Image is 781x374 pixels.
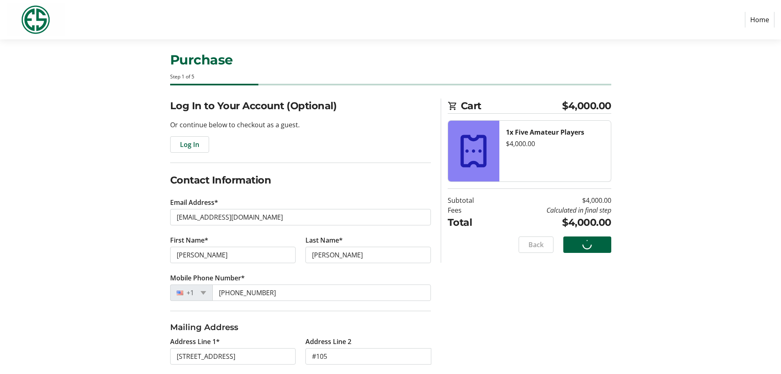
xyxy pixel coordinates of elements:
input: (201) 555-0123 [212,285,431,301]
label: First Name* [170,235,208,245]
label: Address Line 2 [305,337,351,346]
h1: Purchase [170,50,611,70]
div: $4,000.00 [506,139,604,149]
input: Address [170,348,296,365]
label: Email Address* [170,197,218,207]
label: Last Name* [305,235,343,245]
label: Address Line 1* [170,337,220,346]
td: Fees [448,205,495,215]
h2: Contact Information [170,173,431,188]
div: Step 1 of 5 [170,73,611,80]
td: Calculated in final step [495,205,611,215]
p: Or continue below to checkout as a guest. [170,120,431,130]
td: Total [448,215,495,230]
td: Subtotal [448,195,495,205]
button: Log In [170,136,209,153]
td: $4,000.00 [495,195,611,205]
h2: Log In to Your Account (Optional) [170,99,431,113]
strong: 1x Five Amateur Players [506,128,584,137]
span: Log In [180,140,199,149]
label: Mobile Phone Number* [170,273,245,283]
a: Home [745,12,774,28]
span: $4,000.00 [562,99,611,113]
span: Cart [461,99,562,113]
img: Evans Scholars Foundation's Logo [7,3,65,36]
td: $4,000.00 [495,215,611,230]
h3: Mailing Address [170,321,431,333]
